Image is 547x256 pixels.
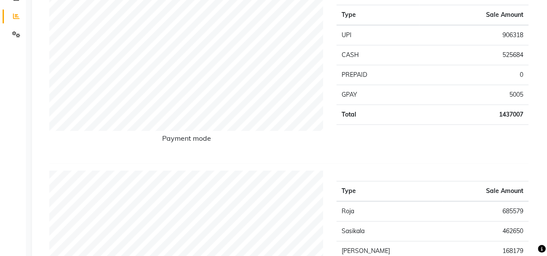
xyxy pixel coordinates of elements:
td: UPI [336,25,419,45]
td: PREPAID [336,65,419,85]
td: CASH [336,45,419,65]
td: 0 [419,65,528,85]
td: 5005 [419,85,528,105]
td: Total [336,105,419,125]
td: 462650 [442,221,528,241]
td: 525684 [419,45,528,65]
th: Type [336,5,419,25]
td: 685579 [442,201,528,221]
th: Sale Amount [419,5,528,25]
td: GPAY [336,85,419,105]
td: Roja [336,201,443,221]
td: 1437007 [419,105,528,125]
h6: Payment mode [49,134,323,146]
td: 906318 [419,25,528,45]
th: Sale Amount [442,181,528,202]
th: Type [336,181,443,202]
td: Sasikala [336,221,443,241]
